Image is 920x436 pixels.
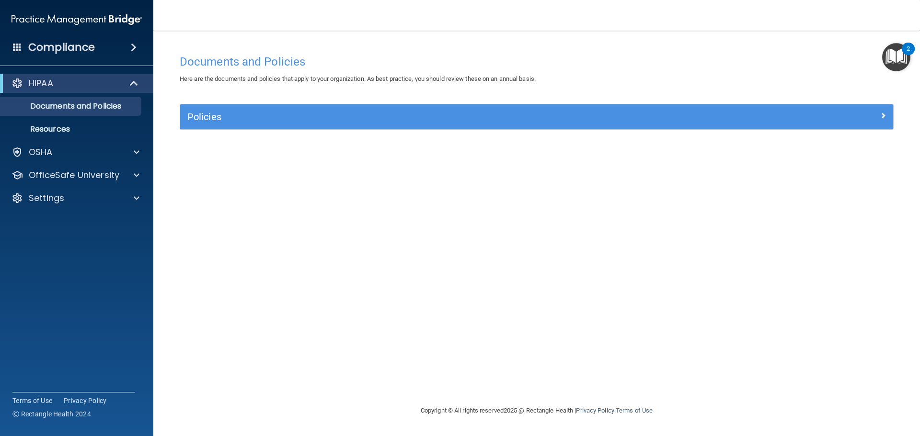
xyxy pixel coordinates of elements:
[576,407,614,414] a: Privacy Policy
[6,124,137,134] p: Resources
[616,407,653,414] a: Terms of Use
[29,146,53,158] p: OSHA
[11,192,139,204] a: Settings
[12,409,91,419] span: Ⓒ Rectangle Health 2024
[11,169,139,181] a: OfficeSafe University
[180,56,894,68] h4: Documents and Policies
[28,41,95,54] h4: Compliance
[187,112,708,122] h5: Policies
[907,49,910,61] div: 2
[6,101,137,111] p: Documents and Policies
[11,146,139,158] a: OSHA
[29,192,64,204] p: Settings
[362,395,712,426] div: Copyright © All rights reserved 2025 @ Rectangle Health | |
[11,78,139,89] a: HIPAA
[11,10,142,29] img: PMB logo
[29,78,53,89] p: HIPAA
[64,396,107,405] a: Privacy Policy
[187,109,886,124] a: Policies
[29,169,119,181] p: OfficeSafe University
[882,43,910,71] button: Open Resource Center, 2 new notifications
[12,396,52,405] a: Terms of Use
[180,75,536,82] span: Here are the documents and policies that apply to your organization. As best practice, you should...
